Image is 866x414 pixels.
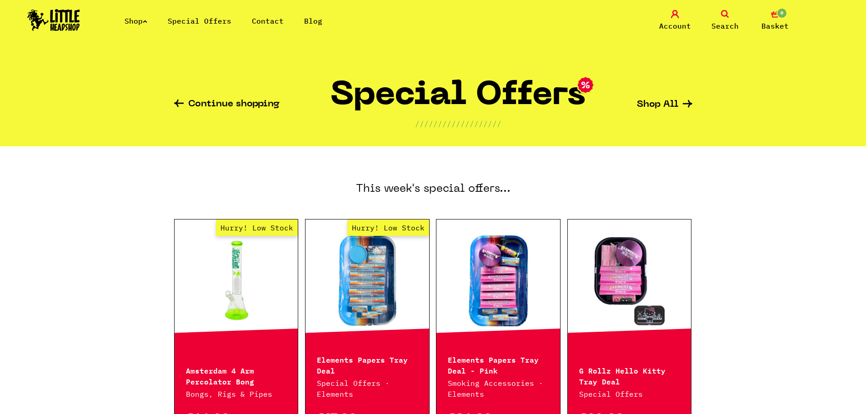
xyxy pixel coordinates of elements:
p: Special Offers [579,389,680,399]
p: G Rollz Hello Kitty Tray Deal [579,364,680,386]
span: 0 [776,8,787,19]
p: /////////////////// [415,118,501,129]
span: Account [659,20,691,31]
span: Search [711,20,739,31]
a: Shop [125,16,147,25]
span: Hurry! Low Stock [347,219,429,236]
p: Smoking Accessories · Elements [448,378,549,399]
p: Elements Papers Tray Deal [317,354,418,375]
p: Elements Papers Tray Deal - Pink [448,354,549,375]
a: Contact [252,16,284,25]
p: Special Offers · Elements [317,378,418,399]
span: Basket [761,20,789,31]
h3: This week's special offers... [174,146,692,219]
p: Amsterdam 4 Arm Percolator Bong [186,364,287,386]
a: 0 Basket [752,10,798,31]
a: Continue shopping [174,100,280,110]
h1: Special Offers [330,80,586,118]
a: Hurry! Low Stock [175,235,298,326]
span: Hurry! Low Stock [216,219,298,236]
a: Special Offers [168,16,231,25]
a: Shop All [637,100,692,110]
a: Hurry! Low Stock [305,235,429,326]
a: Search [702,10,748,31]
img: Little Head Shop Logo [27,9,80,31]
p: Bongs, Rigs & Pipes [186,389,287,399]
a: Blog [304,16,322,25]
